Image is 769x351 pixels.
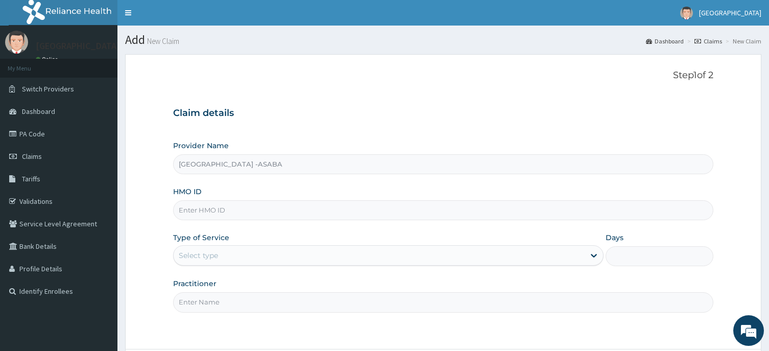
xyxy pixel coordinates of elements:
[680,7,693,19] img: User Image
[173,292,713,312] input: Enter Name
[5,31,28,54] img: User Image
[173,141,229,151] label: Provider Name
[699,8,761,17] span: [GEOGRAPHIC_DATA]
[723,37,761,45] li: New Claim
[173,186,202,197] label: HMO ID
[173,70,713,81] p: Step 1 of 2
[173,278,217,289] label: Practitioner
[22,174,40,183] span: Tariffs
[173,232,229,243] label: Type of Service
[36,41,120,51] p: [GEOGRAPHIC_DATA]
[36,56,60,63] a: Online
[646,37,684,45] a: Dashboard
[694,37,722,45] a: Claims
[606,232,623,243] label: Days
[173,200,713,220] input: Enter HMO ID
[22,152,42,161] span: Claims
[125,33,761,46] h1: Add
[173,108,713,119] h3: Claim details
[22,107,55,116] span: Dashboard
[179,250,218,261] div: Select type
[22,84,74,93] span: Switch Providers
[145,37,179,45] small: New Claim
